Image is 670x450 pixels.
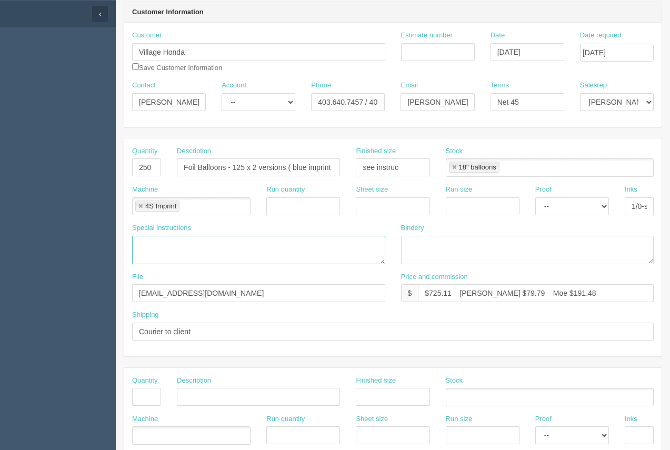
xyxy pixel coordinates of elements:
label: Description [177,146,211,156]
label: Stock [446,376,463,386]
label: Shipping [132,310,159,320]
label: Proof [535,414,552,424]
label: Contact [132,81,156,91]
label: Special instructions [132,223,191,233]
label: Customer [132,31,162,41]
textarea: 12" balloons with 6" x 6" imprint area 1125 x 2 versions ( blue imprint on white /white imprint o... [132,236,385,264]
label: Phone [311,81,331,91]
label: Sheet size [356,414,388,424]
label: Terms [491,81,509,91]
label: Price and commission [401,272,468,282]
label: Proof [535,185,552,195]
label: Finished size [356,376,396,386]
label: Bindery [401,223,424,233]
label: Run quantity [266,414,305,424]
label: Description [177,376,211,386]
label: Finished size [356,146,396,156]
label: Date [491,31,505,41]
label: Inks [625,414,637,424]
label: Run size [446,414,473,424]
label: Email [401,81,418,91]
label: Estimate number [401,31,453,41]
label: Sheet size [356,185,388,195]
input: Enter customer name [132,43,385,61]
label: Account [222,81,246,91]
label: Run quantity [266,185,305,195]
label: Machine [132,185,158,195]
label: Date required [580,31,622,41]
label: Salesrep [580,81,607,91]
div: 4S Imprint [145,203,176,209]
label: Quantity [132,146,157,156]
div: $ [401,284,418,302]
div: 18" balloons [459,164,496,171]
div: Save Customer Information [132,31,385,73]
label: Run size [446,185,473,195]
label: Quantity [132,376,157,386]
header: Customer Information [124,2,662,23]
label: File [132,272,143,282]
label: Machine [132,414,158,424]
label: Inks [625,185,637,195]
label: Stock [446,146,463,156]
